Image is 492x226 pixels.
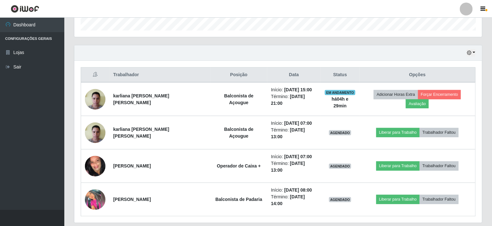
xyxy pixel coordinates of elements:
[284,187,312,193] time: [DATE] 08:00
[271,187,317,194] li: Início:
[329,130,351,135] span: AGENDADO
[113,197,151,202] strong: [PERSON_NAME]
[109,68,211,83] th: Trabalhador
[271,153,317,160] li: Início:
[406,99,429,108] button: Avaliação
[284,121,312,126] time: [DATE] 07:00
[217,163,261,168] strong: Operador de Caixa +
[113,127,169,139] strong: karliana [PERSON_NAME] [PERSON_NAME]
[85,86,105,113] img: 1724425725266.jpeg
[113,163,151,168] strong: [PERSON_NAME]
[325,90,355,95] span: EM ANDAMENTO
[376,128,420,137] button: Liberar para Trabalho
[224,93,253,105] strong: Balconista de Açougue
[420,128,459,137] button: Trabalhador Faltou
[329,164,351,169] span: AGENDADO
[271,120,317,127] li: Início:
[271,160,317,174] li: Término:
[211,68,267,83] th: Posição
[85,119,105,146] img: 1724425725266.jpeg
[376,195,420,204] button: Liberar para Trabalho
[374,90,418,99] button: Adicionar Horas Extra
[271,127,317,140] li: Término:
[224,127,253,139] strong: Balconista de Açougue
[271,86,317,93] li: Início:
[420,161,459,170] button: Trabalhador Faltou
[271,194,317,207] li: Término:
[271,93,317,107] li: Término:
[284,87,312,92] time: [DATE] 15:00
[11,5,39,13] img: CoreUI Logo
[113,93,169,105] strong: karliana [PERSON_NAME] [PERSON_NAME]
[418,90,461,99] button: Forçar Encerramento
[360,68,476,83] th: Opções
[329,197,351,202] span: AGENDADO
[420,195,459,204] button: Trabalhador Faltou
[321,68,359,83] th: Status
[85,143,105,189] img: 1701891502546.jpeg
[85,189,105,210] img: 1715215500875.jpeg
[284,154,312,159] time: [DATE] 07:00
[376,161,420,170] button: Liberar para Trabalho
[267,68,321,83] th: Data
[215,197,262,202] strong: Balconista de Padaria
[332,96,349,108] strong: há 04 h e 29 min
